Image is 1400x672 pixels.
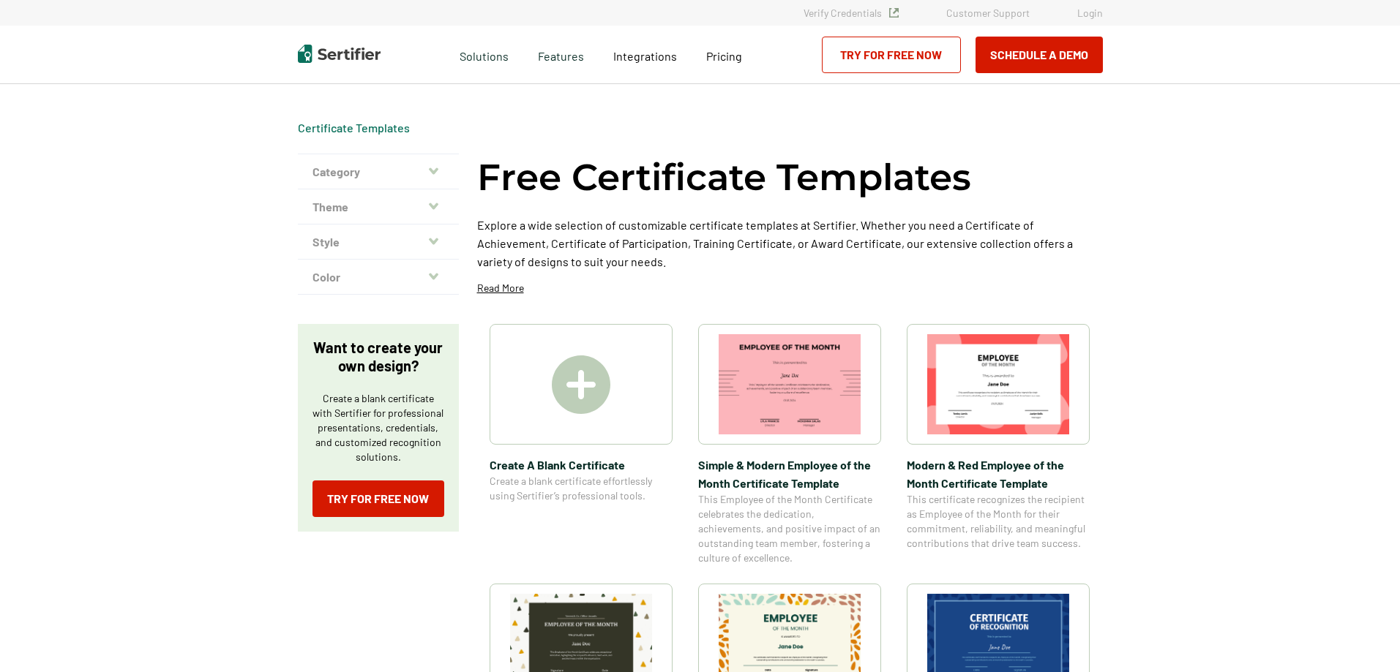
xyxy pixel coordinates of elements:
button: Color [298,260,459,295]
p: Create a blank certificate with Sertifier for professional presentations, credentials, and custom... [312,391,444,464]
a: Certificate Templates [298,121,410,135]
button: Style [298,224,459,260]
span: Solutions [460,45,509,64]
a: Verify Credentials [804,7,899,19]
p: Read More [477,281,524,295]
img: Modern & Red Employee of the Month Certificate Template [927,334,1069,434]
button: Theme [298,189,459,224]
a: Modern & Red Employee of the Month Certificate TemplateModern & Red Employee of the Month Certifi... [907,324,1090,565]
a: Pricing [706,45,742,64]
span: Integrations [613,49,677,63]
span: This Employee of the Month Certificate celebrates the dedication, achievements, and positive impa... [698,492,881,565]
span: Features [538,45,584,64]
div: Breadcrumb [298,121,410,135]
span: Modern & Red Employee of the Month Certificate Template [907,456,1090,492]
button: Category [298,154,459,189]
span: Pricing [706,49,742,63]
a: Try for Free Now [312,480,444,517]
a: Try for Free Now [822,37,961,73]
img: Create A Blank Certificate [552,355,610,414]
p: Want to create your own design? [312,339,444,375]
a: Customer Support [946,7,1030,19]
a: Simple & Modern Employee of the Month Certificate TemplateSimple & Modern Employee of the Month C... [698,324,881,565]
span: Simple & Modern Employee of the Month Certificate Template [698,456,881,492]
p: Explore a wide selection of customizable certificate templates at Sertifier. Whether you need a C... [477,216,1103,271]
h1: Free Certificate Templates [477,154,971,201]
img: Verified [889,8,899,18]
span: Create A Blank Certificate [490,456,673,474]
img: Sertifier | Digital Credentialing Platform [298,45,381,63]
span: This certificate recognizes the recipient as Employee of the Month for their commitment, reliabil... [907,492,1090,551]
a: Integrations [613,45,677,64]
img: Simple & Modern Employee of the Month Certificate Template [719,334,861,434]
a: Login [1077,7,1103,19]
span: Create a blank certificate effortlessly using Sertifier’s professional tools. [490,474,673,503]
